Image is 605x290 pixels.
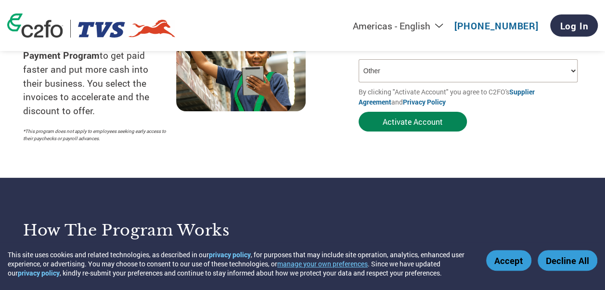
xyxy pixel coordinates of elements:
[277,259,368,268] button: manage your own preferences
[550,14,598,37] a: Log In
[23,221,291,240] h3: How the program works
[486,250,531,271] button: Accept
[538,250,597,271] button: Decline All
[359,49,466,55] div: Inavlid Email Address
[8,250,472,277] div: This site uses cookies and related technologies, as described in our , for purposes that may incl...
[470,49,578,55] div: Inavlid Phone Number
[209,250,251,259] a: privacy policy
[359,87,582,107] p: By clicking "Activate Account" you agree to C2FO's and
[7,13,63,38] img: c2fo logo
[359,87,535,106] a: Supplier Agreement
[23,21,176,119] p: Suppliers choose C2FO and the to get paid faster and put more cash into their business. You selec...
[23,128,167,142] p: *This program does not apply to employees seeking early access to their paychecks or payroll adva...
[78,20,176,38] img: TVS Motor Company
[454,20,539,32] a: [PHONE_NUMBER]
[359,112,467,132] button: Activate Account
[18,268,60,277] a: privacy policy
[176,16,306,111] img: supply chain worker
[403,97,446,106] a: Privacy Policy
